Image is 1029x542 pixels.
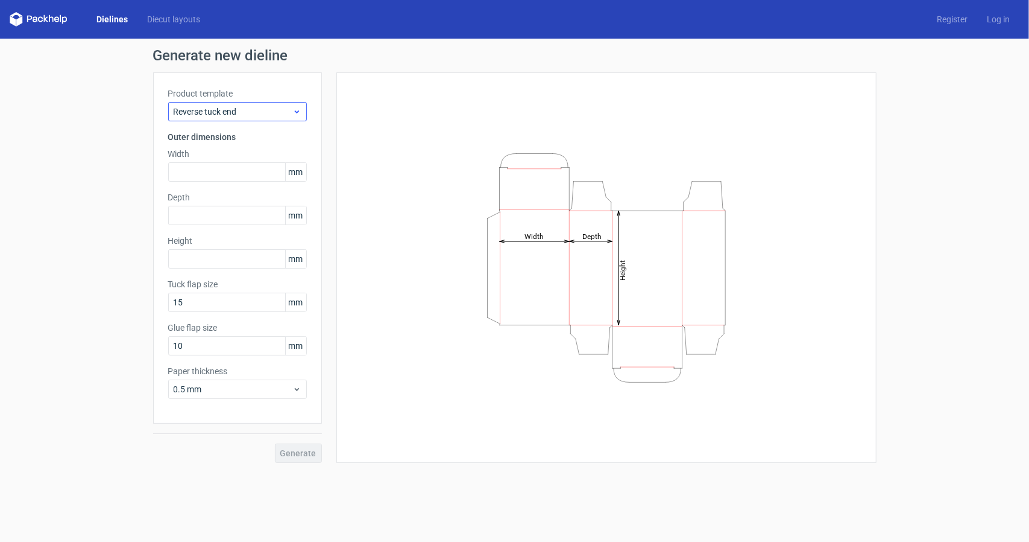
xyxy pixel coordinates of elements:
h1: Generate new dieline [153,48,876,63]
a: Log in [977,13,1019,25]
label: Product template [168,88,307,100]
label: Paper thickness [168,365,307,377]
label: Glue flap size [168,322,307,334]
label: Depth [168,191,307,203]
label: Height [168,235,307,247]
span: Reverse tuck end [174,106,292,118]
a: Dielines [87,13,137,25]
span: mm [285,250,306,268]
label: Width [168,148,307,160]
tspan: Width [524,232,543,240]
span: mm [285,206,306,225]
a: Register [927,13,977,25]
a: Diecut layouts [137,13,210,25]
h3: Outer dimensions [168,131,307,143]
span: 0.5 mm [174,383,292,395]
span: mm [285,337,306,355]
tspan: Height [618,260,626,281]
span: mm [285,163,306,181]
label: Tuck flap size [168,278,307,290]
tspan: Depth [582,232,601,240]
span: mm [285,293,306,311]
